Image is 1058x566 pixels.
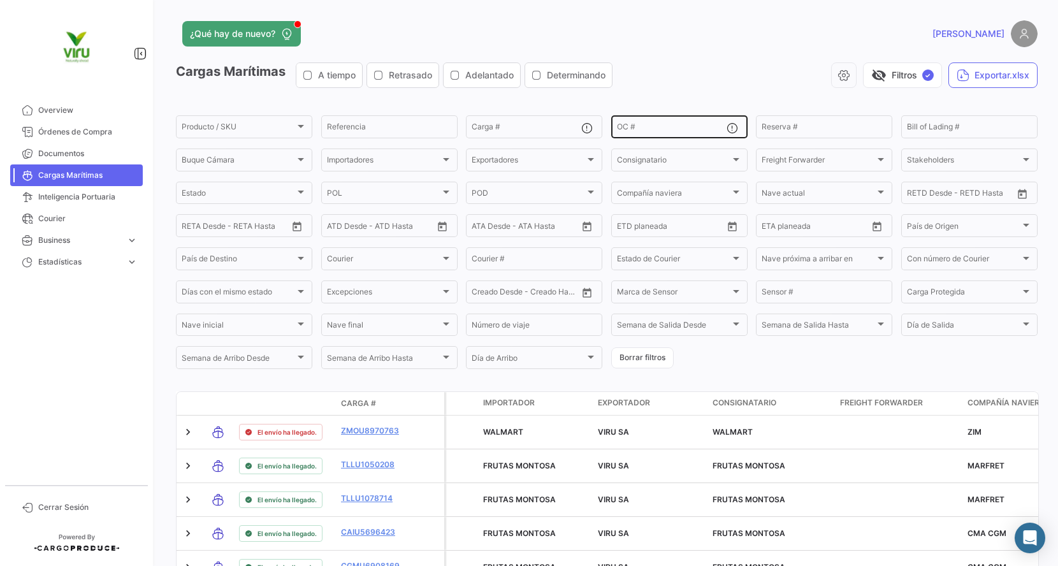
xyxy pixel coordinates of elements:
a: Inteligencia Portuaria [10,186,143,208]
img: viru.png [45,15,108,79]
span: POL [327,191,440,200]
button: Open calendar [577,283,597,302]
span: Día de Salida [907,323,1020,331]
span: FRUTAS MONTOSA [713,461,785,470]
span: Exportador [598,397,650,409]
span: Importadores [327,157,440,166]
button: Open calendar [867,217,887,236]
a: Expand/Collapse Row [182,527,194,540]
span: Stakeholders [907,157,1020,166]
input: Desde [907,191,930,200]
span: Semana de Salida Desde [617,323,730,331]
span: Nave próxima a arribar en [762,256,875,265]
span: Documentos [38,148,138,159]
datatable-header-cell: Carga Protegida [446,392,478,415]
span: Nave actual [762,191,875,200]
span: expand_more [126,256,138,268]
span: Courier [38,213,138,224]
span: Carga # [341,398,376,409]
span: Consignatario [617,157,730,166]
h3: Cargas Marítimas [176,62,616,88]
span: Excepciones [327,289,440,298]
span: Retrasado [389,69,432,82]
span: Consignatario [713,397,776,409]
img: placeholder-user.png [1011,20,1038,47]
span: Adelantado [465,69,514,82]
a: Expand/Collapse Row [182,426,194,439]
span: CMA CGM [967,528,1006,538]
input: Hasta [649,223,699,232]
span: ZIM [967,427,982,437]
a: Overview [10,99,143,121]
input: Hasta [939,191,989,200]
span: Importador [483,397,535,409]
button: Open calendar [723,217,742,236]
button: visibility_offFiltros✓ [863,62,942,88]
span: POD [472,191,585,200]
span: El envío ha llegado. [257,461,317,471]
a: Órdenes de Compra [10,121,143,143]
span: FRUTAS MONTOSA [713,495,785,504]
a: TLLU1050208 [341,459,407,470]
button: Adelantado [444,63,520,87]
button: Open calendar [433,217,452,236]
span: FRUTAS MONTOSA [483,495,556,504]
a: ZMOU8970763 [341,425,407,437]
button: Borrar filtros [611,347,674,368]
span: Business [38,235,121,246]
a: Courier [10,208,143,229]
span: ✓ [922,69,934,81]
span: FRUTAS MONTOSA [713,528,785,538]
span: ¿Qué hay de nuevo? [190,27,275,40]
span: visibility_off [871,68,887,83]
span: MARFRET [967,495,1004,504]
button: Retrasado [367,63,438,87]
datatable-header-cell: Importador [478,392,593,415]
input: Hasta [793,223,844,232]
span: FRUTAS MONTOSA [483,461,556,470]
span: Días con el mismo estado [182,289,295,298]
button: Open calendar [287,217,307,236]
span: VIRU SA [598,495,629,504]
span: Freight Forwarder [762,157,875,166]
button: A tiempo [296,63,362,87]
span: Inteligencia Portuaria [38,191,138,203]
input: Desde [762,223,785,232]
span: A tiempo [318,69,356,82]
button: Determinando [525,63,612,87]
a: TLLU1078714 [341,493,407,504]
span: Nave inicial [182,323,295,331]
span: Semana de Salida Hasta [762,323,875,331]
span: Carga Protegida [907,289,1020,298]
a: CAIU5696423 [341,526,407,538]
a: Expand/Collapse Row [182,493,194,506]
datatable-header-cell: Consignatario [707,392,835,415]
span: Estado de Courier [617,256,730,265]
span: Compañía naviera [617,191,730,200]
datatable-header-cell: Modo de Transporte [202,398,234,409]
span: Compañía naviera [967,397,1045,409]
span: Overview [38,105,138,116]
span: Exportadores [472,157,585,166]
span: Semana de Arribo Hasta [327,356,440,365]
input: Desde [182,223,205,232]
span: País de Origen [907,223,1020,232]
div: Abrir Intercom Messenger [1015,523,1045,553]
span: WALMART [713,427,753,437]
button: Open calendar [577,217,597,236]
span: El envío ha llegado. [257,427,317,437]
a: Cargas Marítimas [10,164,143,186]
span: VIRU SA [598,528,629,538]
span: El envío ha llegado. [257,495,317,505]
span: Con número de Courier [907,256,1020,265]
datatable-header-cell: Freight Forwarder [835,392,962,415]
span: Nave final [327,323,440,331]
span: Marca de Sensor [617,289,730,298]
input: ATD Desde [327,223,367,232]
input: Hasta [214,223,264,232]
span: Estadísticas [38,256,121,268]
button: Exportar.xlsx [948,62,1038,88]
datatable-header-cell: Carga # [336,393,412,414]
datatable-header-cell: Exportador [593,392,707,415]
span: Órdenes de Compra [38,126,138,138]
